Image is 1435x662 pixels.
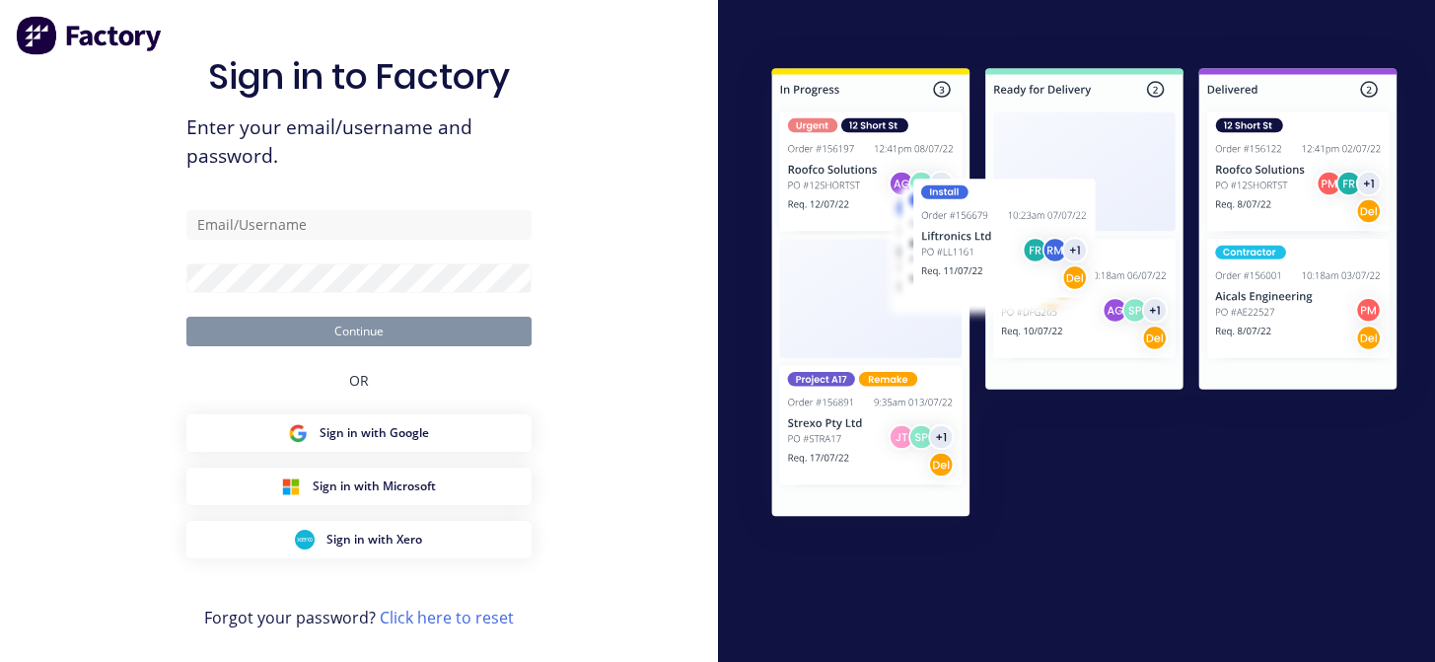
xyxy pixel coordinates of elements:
[186,317,532,346] button: Continue
[186,521,532,558] button: Xero Sign inSign in with Xero
[380,607,514,628] a: Click here to reset
[186,113,532,171] span: Enter your email/username and password.
[186,414,532,452] button: Google Sign inSign in with Google
[208,55,510,98] h1: Sign in to Factory
[16,16,164,55] img: Factory
[288,423,308,443] img: Google Sign in
[186,468,532,505] button: Microsoft Sign inSign in with Microsoft
[281,477,301,496] img: Microsoft Sign in
[313,478,436,495] span: Sign in with Microsoft
[295,530,315,550] img: Xero Sign in
[349,346,369,414] div: OR
[320,424,429,442] span: Sign in with Google
[204,606,514,629] span: Forgot your password?
[326,531,422,549] span: Sign in with Xero
[186,210,532,240] input: Email/Username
